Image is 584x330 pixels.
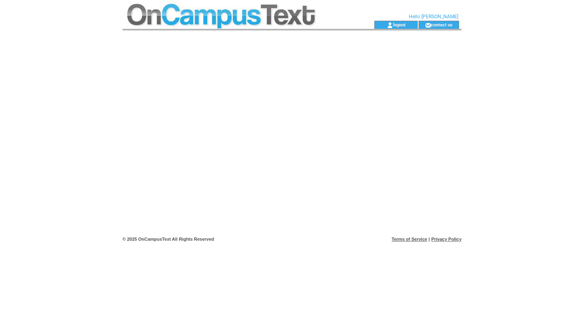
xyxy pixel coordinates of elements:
img: account_icon.gif [387,22,393,28]
span: | [429,237,430,242]
a: logout [393,22,406,27]
a: Privacy Policy [431,237,462,242]
a: contact us [431,22,453,27]
span: © 2025 OnCampusText All Rights Reserved [122,237,214,242]
span: Hello [PERSON_NAME] [409,14,458,19]
a: Terms of Service [392,237,427,242]
img: contact_us_icon.gif [425,22,431,28]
